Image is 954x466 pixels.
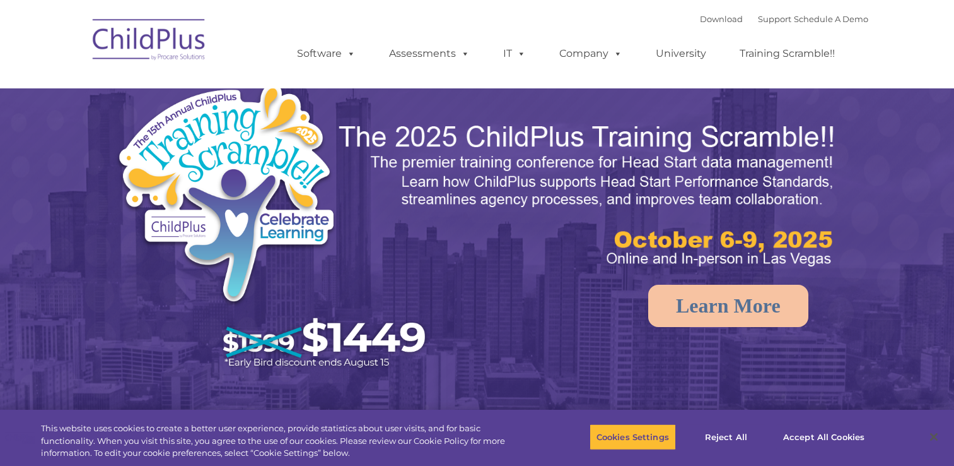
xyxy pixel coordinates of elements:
[284,41,368,66] a: Software
[687,424,765,450] button: Reject All
[700,14,868,24] font: |
[547,41,635,66] a: Company
[491,41,538,66] a: IT
[643,41,719,66] a: University
[794,14,868,24] a: Schedule A Demo
[700,14,743,24] a: Download
[86,10,212,73] img: ChildPlus by Procare Solutions
[920,423,948,451] button: Close
[648,285,808,327] a: Learn More
[758,14,791,24] a: Support
[590,424,676,450] button: Cookies Settings
[776,424,871,450] button: Accept All Cookies
[727,41,847,66] a: Training Scramble!!
[41,422,525,460] div: This website uses cookies to create a better user experience, provide statistics about user visit...
[376,41,482,66] a: Assessments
